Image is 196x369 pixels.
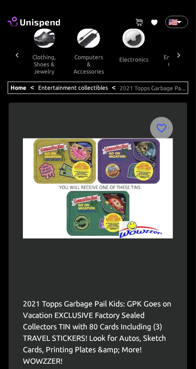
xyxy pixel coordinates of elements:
[123,29,145,48] img: Electronics
[165,16,188,28] div: 🇺🇸
[8,82,188,94] div: < <
[23,48,66,81] button: clothing, shoes & jewelry
[77,29,100,48] img: Computers & Accessories
[34,29,55,48] img: Clothing, Shoes & Jewelry
[10,84,26,91] a: Home
[112,48,156,71] button: electronics
[66,48,112,81] button: computers & accessories
[23,117,173,260] img: 61JZnGH1W7L._AC_UL600_SR600,400_.jpg
[168,16,173,28] p: 🇺🇸
[23,298,173,367] p: 2021 Topps Garbage Pail Kids: GPK Goes on Vacation EXCLUSIVE Factory Sealed Collectors TIN with 8...
[38,84,108,91] a: Entertainment collectibles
